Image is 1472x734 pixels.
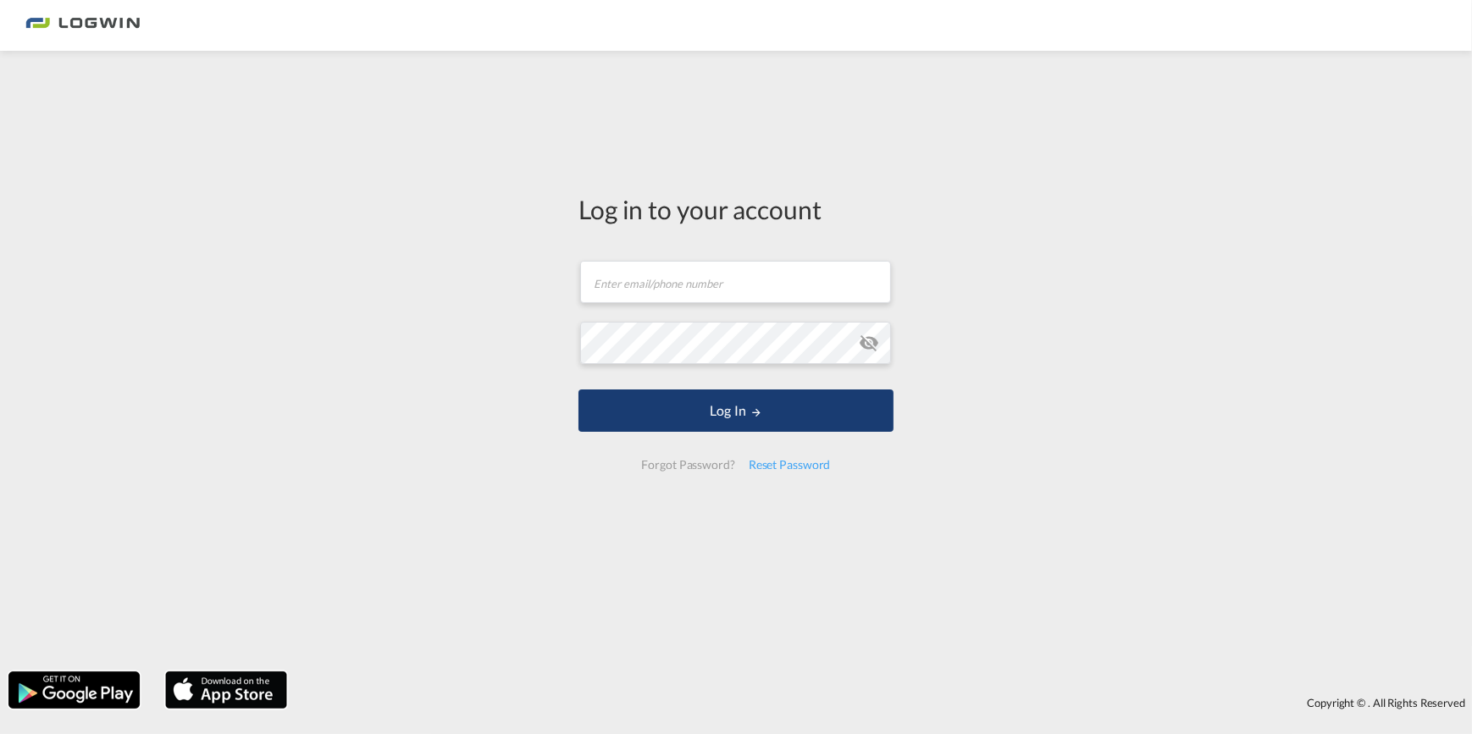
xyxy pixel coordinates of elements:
div: Reset Password [742,450,838,480]
button: LOGIN [578,389,894,432]
md-icon: icon-eye-off [859,333,879,353]
img: google.png [7,670,141,710]
div: Forgot Password? [634,450,741,480]
div: Copyright © . All Rights Reserved [296,688,1472,717]
input: Enter email/phone number [580,261,891,303]
img: 2761ae10d95411efa20a1f5e0282d2d7.png [25,7,140,45]
div: Log in to your account [578,191,894,227]
img: apple.png [163,670,289,710]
